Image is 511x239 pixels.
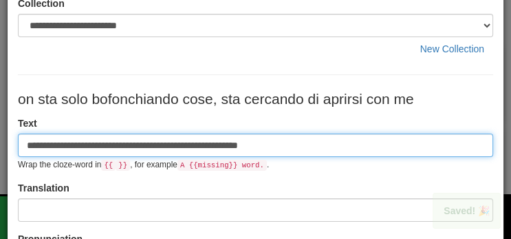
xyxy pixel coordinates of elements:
[411,37,493,61] button: New Collection
[101,160,116,171] code: {{
[18,181,69,195] label: Translation
[18,116,37,130] label: Text
[433,193,501,229] div: Saved! 🎉
[116,160,130,171] code: }}
[177,160,267,171] code: A {{missing}} word.
[18,89,493,110] p: on sta solo bofonchiando cose, sta cercando di aprirsi con me
[18,160,269,169] small: Wrap the cloze-word in , for example .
